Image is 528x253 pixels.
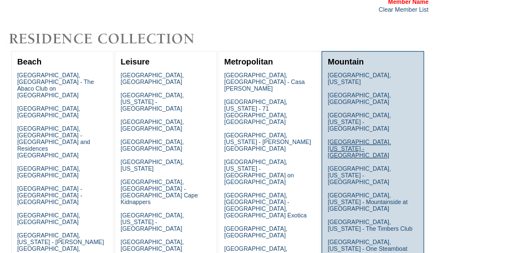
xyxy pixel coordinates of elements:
[224,57,273,66] a: Metropolitan
[224,72,304,92] a: [GEOGRAPHIC_DATA], [GEOGRAPHIC_DATA] - Casa [PERSON_NAME]
[224,192,307,219] a: [GEOGRAPHIC_DATA], [GEOGRAPHIC_DATA] - [GEOGRAPHIC_DATA], [GEOGRAPHIC_DATA] Exotica
[6,28,222,50] img: Destinations by Exclusive Resorts
[328,72,391,85] a: [GEOGRAPHIC_DATA], [US_STATE]
[328,138,391,158] a: [GEOGRAPHIC_DATA], [US_STATE] - [GEOGRAPHIC_DATA]
[121,57,150,66] a: Leisure
[121,72,184,85] a: [GEOGRAPHIC_DATA], [GEOGRAPHIC_DATA]
[121,138,184,152] a: [GEOGRAPHIC_DATA], [GEOGRAPHIC_DATA]
[224,158,294,185] a: [GEOGRAPHIC_DATA], [US_STATE] - [GEOGRAPHIC_DATA] on [GEOGRAPHIC_DATA]
[224,98,287,125] a: [GEOGRAPHIC_DATA], [US_STATE] - 71 [GEOGRAPHIC_DATA], [GEOGRAPHIC_DATA]
[328,57,364,66] a: Mountain
[17,165,80,178] a: [GEOGRAPHIC_DATA], [GEOGRAPHIC_DATA]
[121,239,184,252] a: [GEOGRAPHIC_DATA], [GEOGRAPHIC_DATA]
[17,125,90,158] a: [GEOGRAPHIC_DATA], [GEOGRAPHIC_DATA] - [GEOGRAPHIC_DATA] and Residences [GEOGRAPHIC_DATA]
[328,219,413,232] a: [GEOGRAPHIC_DATA], [US_STATE] - The Timbers Club
[17,57,42,66] a: Beach
[17,105,80,118] a: [GEOGRAPHIC_DATA], [GEOGRAPHIC_DATA]
[17,72,94,98] a: [GEOGRAPHIC_DATA], [GEOGRAPHIC_DATA] - The Abaco Club on [GEOGRAPHIC_DATA]
[17,185,82,205] a: [GEOGRAPHIC_DATA] - [GEOGRAPHIC_DATA] - [GEOGRAPHIC_DATA]
[328,112,391,132] a: [GEOGRAPHIC_DATA], [US_STATE] - [GEOGRAPHIC_DATA]
[395,6,429,13] a: Member List
[328,192,408,212] a: [GEOGRAPHIC_DATA], [US_STATE] - Mountainside at [GEOGRAPHIC_DATA]
[379,6,393,13] a: Clear
[121,178,198,205] a: [GEOGRAPHIC_DATA], [GEOGRAPHIC_DATA] - [GEOGRAPHIC_DATA] Cape Kidnappers
[328,92,391,105] a: [GEOGRAPHIC_DATA], [GEOGRAPHIC_DATA]
[121,118,184,132] a: [GEOGRAPHIC_DATA], [GEOGRAPHIC_DATA]
[328,165,391,185] a: [GEOGRAPHIC_DATA], [US_STATE] - [GEOGRAPHIC_DATA]
[17,212,80,225] a: [GEOGRAPHIC_DATA], [GEOGRAPHIC_DATA]
[121,158,184,172] a: [GEOGRAPHIC_DATA], [US_STATE]
[224,225,287,239] a: [GEOGRAPHIC_DATA], [GEOGRAPHIC_DATA]
[224,132,311,152] a: [GEOGRAPHIC_DATA], [US_STATE] - [PERSON_NAME][GEOGRAPHIC_DATA]
[121,92,184,112] a: [GEOGRAPHIC_DATA], [US_STATE] - [GEOGRAPHIC_DATA]
[121,212,184,232] a: [GEOGRAPHIC_DATA], [US_STATE] - [GEOGRAPHIC_DATA]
